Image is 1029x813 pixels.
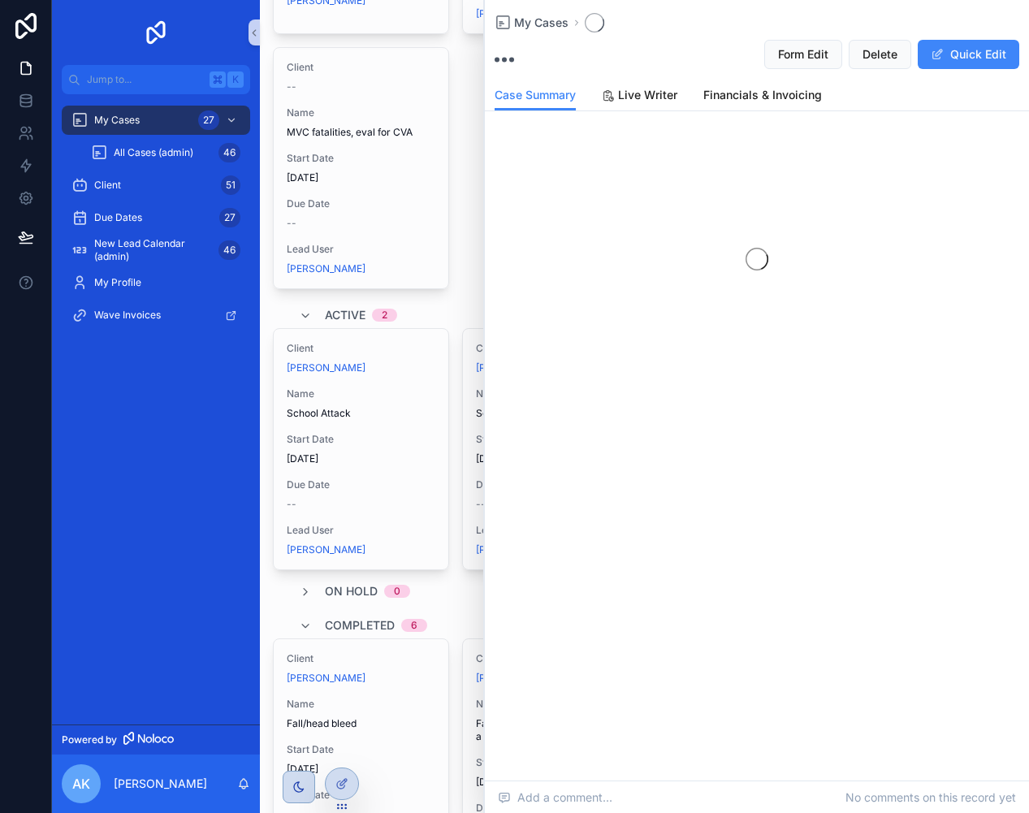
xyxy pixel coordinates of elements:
span: Due Date [287,478,435,491]
span: Due Date [287,789,435,802]
a: [PERSON_NAME] [476,361,555,374]
span: Active [325,307,365,323]
span: Due Date [476,478,625,491]
span: AK [72,774,90,794]
span: -- [287,80,296,93]
img: App logo [143,19,169,45]
span: -- [287,217,296,230]
div: 51 [221,175,240,195]
a: Client[PERSON_NAME]NameSchool AttackStart Date[DATE]Due Date--Lead User[PERSON_NAME] [273,328,449,570]
a: Client--NameMVC fatalities, eval for CVAStart Date[DATE]Due Date--Lead User[PERSON_NAME] [273,47,449,289]
span: Name [287,387,435,400]
span: Client [287,652,435,665]
span: Start Date [476,433,625,446]
span: [DATE] [287,452,435,465]
span: My Cases [514,15,569,31]
span: My Profile [94,276,141,289]
a: [PERSON_NAME] [287,361,365,374]
span: MVC fatalities, eval for CVA [287,126,435,139]
span: Start Date [287,743,435,756]
div: 2 [382,309,387,322]
button: Form Edit [764,40,842,69]
span: Delete [863,46,897,63]
div: 27 [198,110,219,130]
a: Financials & Invoicing [703,80,822,113]
a: [PERSON_NAME] [287,672,365,685]
div: scrollable content [52,94,260,351]
a: [PERSON_NAME] [287,543,365,556]
span: No comments on this record yet [845,789,1016,806]
a: Case Summary [495,80,576,111]
span: Name [476,698,625,711]
a: [PERSON_NAME] [476,672,555,685]
span: Name [287,106,435,119]
span: Live Writer [618,87,677,103]
span: School Attack [287,407,435,420]
span: [DATE] [287,763,435,776]
a: New Lead Calendar (admin)46 [62,236,250,265]
span: Add a comment... [498,789,612,806]
span: On Hold [325,583,378,599]
a: [PERSON_NAME] [476,543,555,556]
span: Completed [325,617,395,634]
button: Jump to...K [62,65,250,94]
span: Case Summary [495,87,576,103]
span: Client [476,342,625,355]
span: Name [476,387,625,400]
span: -- [287,498,296,511]
span: Start Date [287,152,435,165]
span: Wave Invoices [94,309,161,322]
a: My Cases27 [62,106,250,135]
span: Due Date [287,197,435,210]
span: [DATE] [287,171,435,184]
span: Client [94,179,121,192]
span: Seizure and MVC [476,407,625,420]
span: My Cases [94,114,140,127]
span: Lead User [287,243,435,256]
span: Client [287,342,435,355]
span: Form Edit [778,46,828,63]
a: My Cases [495,15,569,31]
span: [DATE] [476,776,625,789]
span: Client [287,61,435,74]
a: Wave Invoices [62,301,250,330]
a: Client[PERSON_NAME]NameSeizure and MVCStart Date[DATE]Due Date--Lead User[PERSON_NAME] [462,328,638,570]
div: 46 [218,240,240,260]
span: Lead User [287,524,435,537]
a: Live Writer [602,80,677,113]
div: 27 [219,208,240,227]
a: [PERSON_NAME] [476,7,555,20]
a: All Cases (admin)46 [81,138,250,167]
span: Client [476,652,625,665]
span: Jump to... [87,73,203,86]
span: All Cases (admin) [114,146,193,159]
div: 6 [411,619,417,632]
a: Powered by [52,724,260,755]
span: Financials & Invoicing [703,87,822,103]
span: Powered by [62,733,117,746]
a: Due Dates27 [62,203,250,232]
a: [PERSON_NAME] [287,262,365,275]
span: Fall that caused a [MEDICAL_DATA] [476,717,625,743]
button: Delete [849,40,911,69]
span: Start Date [476,756,625,769]
span: New Lead Calendar (admin) [94,237,212,263]
span: Name [287,698,435,711]
span: K [229,73,242,86]
span: [DATE] [476,452,625,465]
button: Quick Edit [918,40,1019,69]
span: -- [476,498,486,511]
span: Start Date [287,433,435,446]
span: Lead User [476,524,625,537]
span: Due Dates [94,211,142,224]
p: [PERSON_NAME] [114,776,207,792]
a: My Profile [62,268,250,297]
a: Client51 [62,171,250,200]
